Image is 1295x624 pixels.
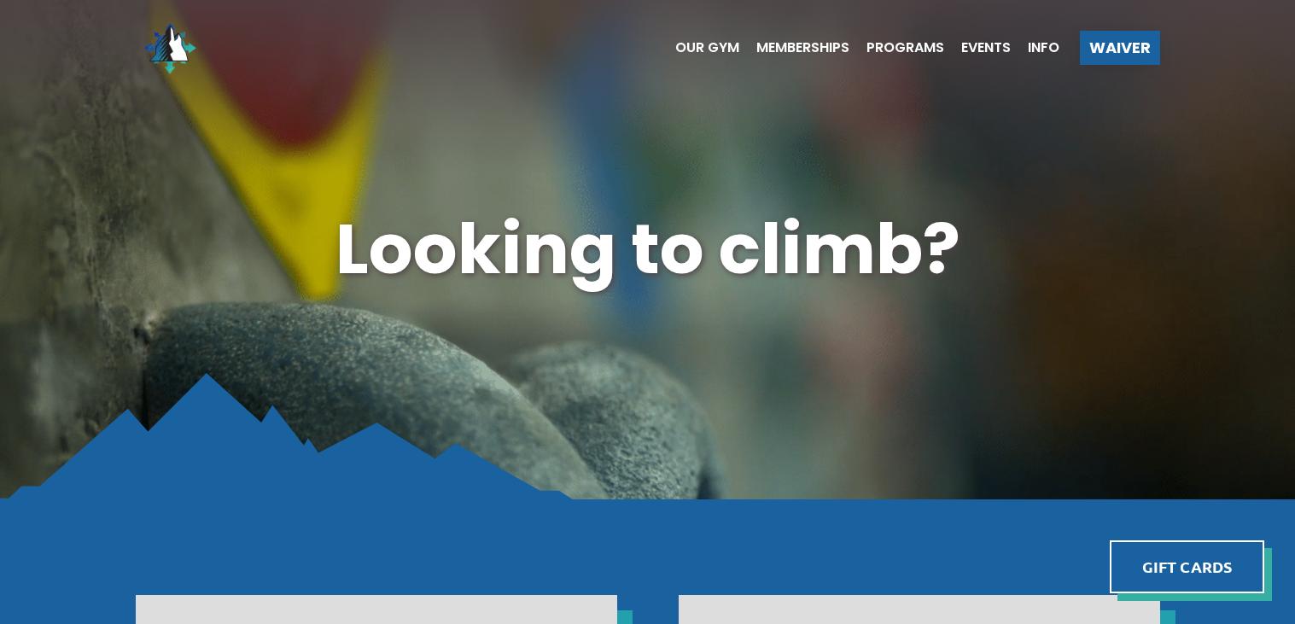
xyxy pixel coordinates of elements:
img: North Wall Logo [136,14,204,82]
h1: Looking to climb? [136,201,1160,298]
span: Programs [866,41,944,55]
span: Our Gym [675,41,739,55]
span: Info [1028,41,1059,55]
a: Events [944,41,1011,55]
a: Our Gym [658,41,739,55]
span: Memberships [756,41,849,55]
a: Memberships [739,41,849,55]
a: Waiver [1080,31,1160,65]
a: Info [1011,41,1059,55]
a: Programs [849,41,944,55]
span: Events [961,41,1011,55]
span: Waiver [1089,40,1151,55]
